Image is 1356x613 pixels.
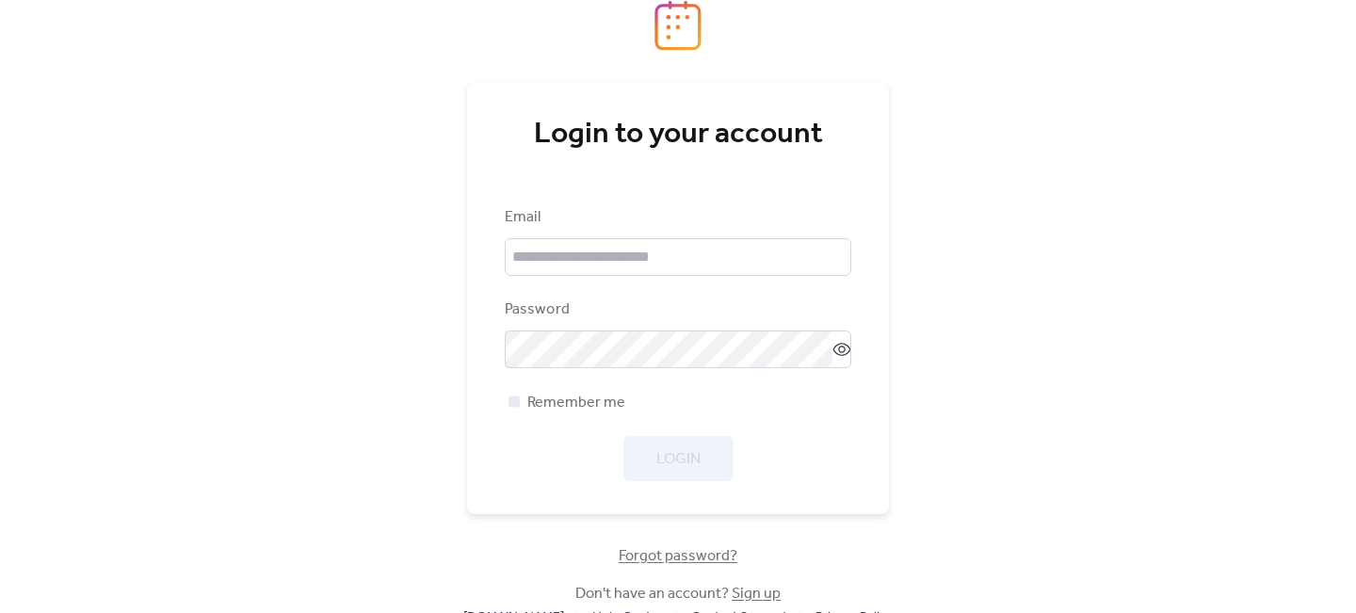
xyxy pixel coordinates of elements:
div: Password [505,298,847,321]
a: Sign up [732,579,781,608]
a: Forgot password? [619,551,737,561]
span: Forgot password? [619,545,737,568]
div: Login to your account [505,116,851,153]
span: Remember me [527,392,625,414]
span: Don't have an account? [575,583,781,605]
div: Email [505,206,847,229]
